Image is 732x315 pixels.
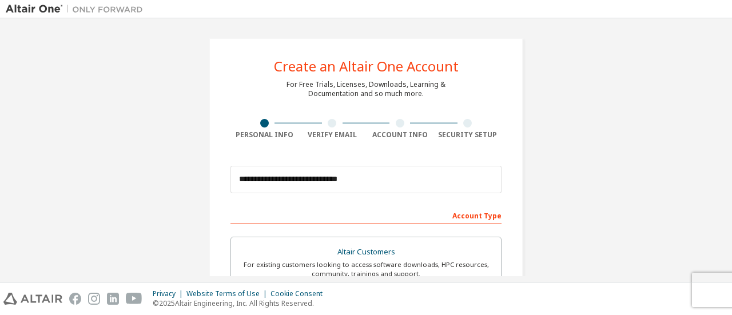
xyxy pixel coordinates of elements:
div: Personal Info [230,130,299,139]
div: Privacy [153,289,186,298]
img: youtube.svg [126,293,142,305]
div: For Free Trials, Licenses, Downloads, Learning & Documentation and so much more. [287,80,445,98]
div: Website Terms of Use [186,289,270,298]
div: Account Type [230,206,502,224]
img: instagram.svg [88,293,100,305]
img: Altair One [6,3,149,15]
img: linkedin.svg [107,293,119,305]
div: Create an Altair One Account [274,59,459,73]
div: Verify Email [299,130,367,139]
div: Altair Customers [238,244,494,260]
img: facebook.svg [69,293,81,305]
img: altair_logo.svg [3,293,62,305]
div: For existing customers looking to access software downloads, HPC resources, community, trainings ... [238,260,494,278]
div: Cookie Consent [270,289,329,298]
div: Security Setup [434,130,502,139]
div: Account Info [366,130,434,139]
p: © 2025 Altair Engineering, Inc. All Rights Reserved. [153,298,329,308]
